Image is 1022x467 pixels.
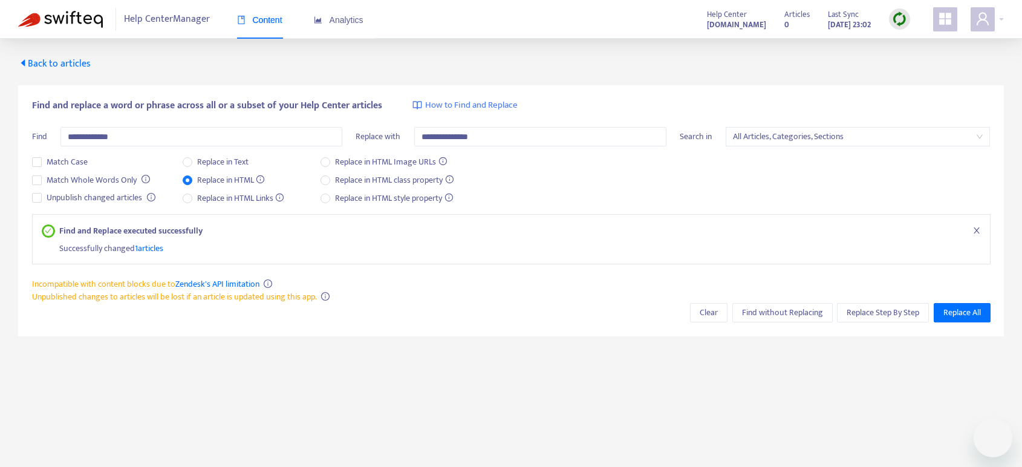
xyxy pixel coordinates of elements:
span: user [975,11,990,26]
a: Zendesk's API limitation [175,277,259,291]
span: Unpublished changes to articles will be lost if an article is updated using this app. [32,290,317,304]
span: info-circle [264,279,272,288]
span: check [45,227,51,234]
img: image-link [412,100,422,110]
span: caret-left [18,58,28,68]
span: Incompatible with content blocks due to [32,277,259,291]
span: Analytics [314,15,363,25]
span: Replace in HTML style property [330,192,458,205]
span: 1 articles [135,241,163,255]
span: Replace All [943,306,981,319]
button: Clear [690,303,727,322]
a: [DOMAIN_NAME] [707,18,766,31]
span: How to Find and Replace [425,99,518,113]
span: book [237,16,246,24]
strong: [DATE] 23:02 [828,18,871,31]
span: Find [32,129,47,143]
span: Articles [784,8,810,21]
span: Unpublish changed articles [42,191,147,204]
span: Search in [680,129,712,143]
span: Match Whole Words Only [42,174,142,187]
span: Last Sync [828,8,859,21]
button: Find without Replacing [732,303,833,322]
span: Back to articles [18,56,91,72]
span: Find and replace a word or phrase across all or a subset of your Help Center articles [32,99,382,113]
span: close [972,226,981,235]
iframe: Button to launch messaging window [974,419,1012,457]
span: Replace Step By Step [847,306,919,319]
button: Replace Step By Step [837,303,929,322]
span: Content [237,15,282,25]
div: Successfully changed [59,237,981,255]
img: Swifteq [18,11,103,28]
span: Replace in Text [192,155,253,169]
img: sync.dc5367851b00ba804db3.png [892,11,907,27]
span: Clear [700,306,718,319]
a: How to Find and Replace [412,99,518,113]
span: info-circle [142,175,150,183]
button: Replace All [934,303,991,322]
span: Help Center Manager [124,8,210,31]
span: info-circle [321,292,330,301]
span: Replace with [356,129,400,143]
span: All Articles, Categories, Sections [733,128,983,146]
span: Replace in HTML [192,174,270,187]
span: appstore [938,11,952,26]
span: Help Center [707,8,747,21]
span: area-chart [314,16,322,24]
strong: 0 [784,18,789,31]
span: info-circle [147,193,155,201]
span: Match Case [42,155,93,169]
span: Replace in HTML Links [192,192,289,205]
strong: Find and Replace executed successfully [59,224,203,237]
span: Replace in HTML class property [330,174,458,187]
span: Replace in HTML Image URLs [330,155,452,169]
span: Find without Replacing [742,306,823,319]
